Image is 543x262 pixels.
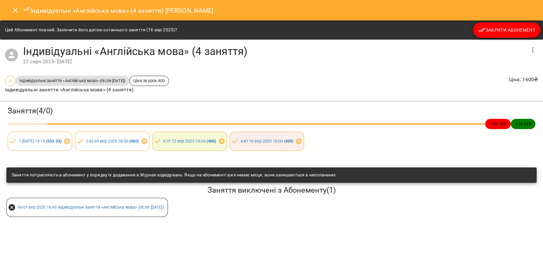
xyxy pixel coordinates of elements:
b: ( 400 ) [284,139,294,143]
h3: Заняття ( 4 / 0 ) [8,106,535,116]
b: ( 400 ) [207,139,216,143]
div: Цей Абонемент повний. Закінчити його датою останнього заняття (16 вер 2025)? [5,24,177,36]
div: 27 серп 2025 - [DATE] [23,58,525,65]
a: пн 01 вер 2025 16:45 Індивідуальні заняття «Англійська мова» (після [DATE]) [18,205,164,210]
div: 3.пт 12 вер 2025 19:00 (400) [152,132,227,151]
div: 2.вт 09 вер 2025 18:00 (400) [75,132,150,151]
a: 1.[DATE] 14:15 (533.33) [19,139,61,143]
div: 4.вт 16 вер 2025 18:00 (400) [230,132,304,151]
span: 4 [5,78,15,84]
div: Заняття потрапляють в абонемент у порядку їх додавання в Журнал відвідувань. Якщо на абонементі в... [12,169,336,181]
span: Ціна за урок 400 [130,78,169,84]
button: Закрити Абонемент [473,22,540,38]
h4: Індивідуальні «Англійська мова» (4 заняття) [23,45,525,58]
span: Індивідуальні заняття «Англійська мова» (після [DATE]) [16,78,129,84]
button: Close [8,3,23,18]
a: 3.пт 12 вер 2025 19:00 (400) [163,139,216,143]
h5: Заняття виключені з Абонементу ( 1 ) [6,185,537,195]
span: 1733.33 ₴ [485,121,511,127]
b: ( 400 ) [129,139,139,143]
p: Ціна : 1600 ₴ [509,76,538,83]
p: Індивідуальні заняття «Англійська мова» (4 заняття) [5,86,169,94]
a: 2.вт 09 вер 2025 18:00 (400) [86,139,139,143]
b: ( 533.33 ) [46,139,61,143]
a: 4.вт 16 вер 2025 18:00 (400) [240,139,293,143]
div: 1.[DATE] 14:15 (533.33) [8,132,72,151]
h6: Індивідуальні «Англійська мова» (4 заняття) [PERSON_NAME] [23,5,214,16]
span: Закрити Абонемент [478,26,535,34]
span: -133.33 ₴ [511,121,535,127]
